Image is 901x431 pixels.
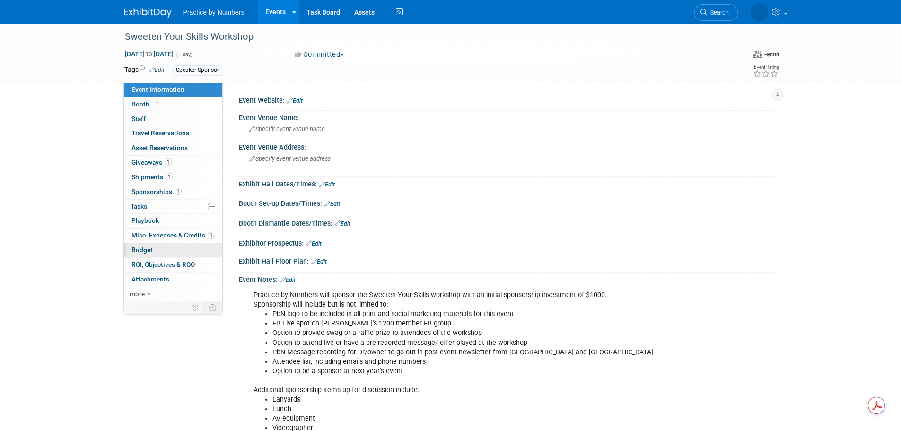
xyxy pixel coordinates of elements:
[324,201,340,207] a: Edit
[124,170,222,185] a: Shipments1
[764,51,779,58] div: Hybrid
[272,309,667,319] li: PbN logo to be included in all print and social marketing materials for this event
[131,202,147,210] span: Tasks
[124,200,222,214] a: Tasks
[239,177,777,189] div: Exhibit Hall Dates/Times:
[249,125,325,132] span: Specify event venue name
[753,51,762,58] img: Format-Hybrid.png
[272,328,667,338] li: Option to provide swag or a raffle prize to attendees of the workshop
[272,348,667,357] li: PbN Message recording for Dr/owner to go out in post-event newsletter from [GEOGRAPHIC_DATA] and ...
[750,3,768,21] img: Hannah Dallek
[124,229,222,243] a: Misc. Expenses & Credits1
[239,196,777,209] div: Booth Set-up Dates/Times:
[707,9,729,16] span: Search
[131,261,195,268] span: ROI, Objectives & ROO
[239,111,777,123] div: Event Venue Name:
[272,338,667,348] li: Option to attend live or have a pre-recorded message/ offer played at the workshop
[124,243,222,257] a: Budget
[124,50,174,58] span: [DATE] [DATE]
[311,258,327,265] a: Edit
[124,258,222,272] a: ROI, Objectives & ROO
[272,414,667,423] li: AV equipment
[173,65,222,75] div: Speaker Sponsor
[124,273,222,287] a: Attachments
[131,115,146,123] span: Staff
[124,287,222,301] a: more
[249,155,331,162] span: Specify event venue address
[272,319,667,328] li: FB Live spot on [PERSON_NAME]'s 1200 member FB group
[124,97,222,112] a: Booth
[187,301,203,314] td: Personalize Event Tab Strip
[682,49,779,63] div: Event Format
[239,254,777,266] div: Exhibit Hall Floor Plan:
[145,50,154,58] span: to
[291,50,348,60] button: Committed
[239,93,777,106] div: Event Website:
[272,395,667,405] li: Lanyards
[131,246,153,254] span: Budget
[175,52,192,58] span: (1 day)
[239,216,777,229] div: Booth Dismantle Dates/Times:
[203,301,222,314] td: Toggle Event Tabs
[131,188,182,195] span: Sponsorships
[239,140,777,152] div: Event Venue Address:
[154,101,158,106] i: Booth reservation complete
[124,112,222,126] a: Staff
[319,181,335,188] a: Edit
[149,67,165,73] a: Edit
[335,220,350,227] a: Edit
[272,405,667,414] li: Lunch
[280,277,296,283] a: Edit
[124,141,222,155] a: Asset Reservations
[208,232,215,239] span: 1
[131,158,172,166] span: Giveaways
[753,49,779,59] div: Event Format
[239,236,777,248] div: Exhibitor Prospectus:
[183,9,245,16] span: Practice by Numbers
[130,290,145,298] span: more
[124,156,222,170] a: Giveaways1
[131,217,159,224] span: Playbook
[131,86,184,93] span: Event Information
[131,144,188,151] span: Asset Reservations
[122,28,724,45] div: Sweeten Your Skills Workshop
[753,65,779,70] div: Event Rating
[165,158,172,166] span: 1
[124,185,222,199] a: Sponsorships1
[124,126,222,141] a: Travel Reservations
[131,231,215,239] span: Misc. Expenses & Credits
[175,188,182,195] span: 1
[131,173,173,181] span: Shipments
[272,357,667,367] li: Attendee list, including emails and phone numbers
[287,97,303,104] a: Edit
[124,8,172,18] img: ExhibitDay
[239,273,777,285] div: Event Notes:
[694,4,738,21] a: Search
[131,100,160,108] span: Booth
[124,214,222,228] a: Playbook
[272,367,667,376] li: Option to be a sponsor at next year's event
[131,129,189,137] span: Travel Reservations
[166,173,173,180] span: 1
[131,275,169,283] span: Attachments
[124,65,165,76] td: Tags
[124,83,222,97] a: Event Information
[306,240,322,247] a: Edit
